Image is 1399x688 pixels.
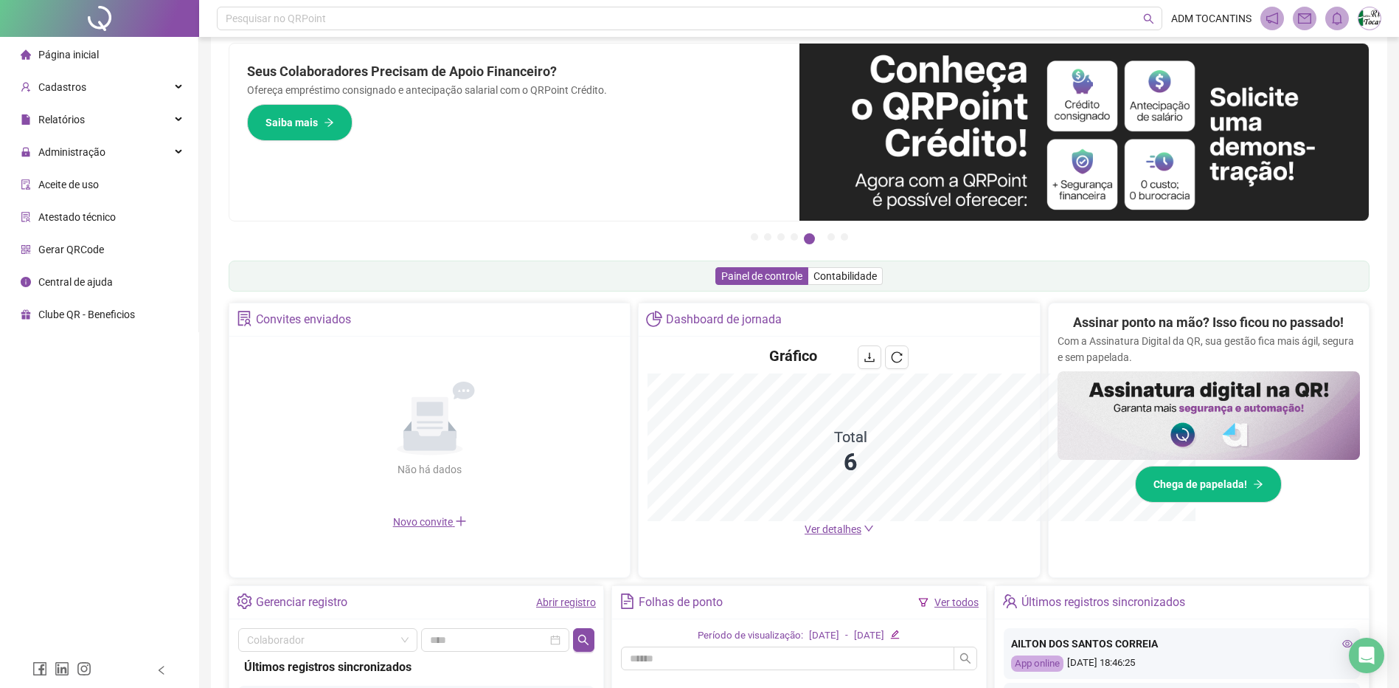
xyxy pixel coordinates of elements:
img: banner%2F02c71560-61a6-44d4-94b9-c8ab97240462.png [1058,371,1360,460]
p: Com a Assinatura Digital da QR, sua gestão fica mais ágil, segura e sem papelada. [1058,333,1360,365]
a: Abrir registro [536,596,596,608]
span: linkedin [55,661,69,676]
button: 1 [751,233,758,241]
span: info-circle [21,277,31,287]
h2: Seus Colaboradores Precisam de Apoio Financeiro? [247,61,782,82]
span: instagram [77,661,91,676]
button: 7 [841,233,848,241]
button: 6 [827,233,835,241]
span: search [577,634,589,646]
button: 3 [777,233,785,241]
span: team [1002,594,1018,609]
a: Ver detalhes down [805,523,874,535]
p: Ofereça empréstimo consignado e antecipação salarial com o QRPoint Crédito. [247,82,782,98]
span: setting [237,594,252,609]
span: Aceite de uso [38,179,99,190]
span: notification [1266,12,1279,25]
h2: Assinar ponto na mão? Isso ficou no passado! [1073,312,1344,333]
div: Últimos registros sincronizados [244,658,589,676]
span: arrow-right [324,117,334,128]
div: Open Intercom Messenger [1349,638,1384,673]
span: arrow-right [1253,479,1263,489]
div: AILTON DOS SANTOS CORREIA [1011,636,1353,652]
span: user-add [21,82,31,92]
span: Relatórios [38,114,85,125]
span: Página inicial [38,49,99,61]
span: audit [21,179,31,190]
span: lock [21,147,31,157]
span: gift [21,309,31,320]
h4: Gráfico [769,345,817,366]
div: Período de visualização: [698,628,803,644]
span: down [864,523,874,534]
span: Clube QR - Beneficios [38,309,135,320]
div: Convites enviados [256,307,351,332]
span: Painel de controle [721,270,802,282]
span: Saiba mais [265,114,318,131]
span: Contabilidade [813,270,877,282]
span: plus [455,515,467,527]
div: Gerenciar registro [256,590,347,615]
div: Últimos registros sincronizados [1021,590,1185,615]
span: bell [1330,12,1344,25]
img: 84443 [1358,7,1381,30]
span: ADM TOCANTINS [1171,10,1252,27]
div: Dashboard de jornada [666,307,782,332]
span: qrcode [21,244,31,255]
span: file [21,114,31,125]
span: search [959,653,971,664]
span: left [156,665,167,675]
button: 5 [804,233,815,244]
span: file-text [619,594,635,609]
span: Ver detalhes [805,523,861,535]
div: [DATE] 18:46:25 [1011,656,1353,672]
span: Central de ajuda [38,276,113,288]
button: 4 [791,233,798,241]
span: Administração [38,146,105,158]
span: Cadastros [38,81,86,93]
div: [DATE] [854,628,884,644]
span: search [1143,13,1154,24]
div: App online [1011,656,1063,672]
div: - [845,628,848,644]
span: reload [891,351,903,363]
button: 2 [764,233,771,241]
span: solution [21,212,31,222]
button: Saiba mais [247,104,353,141]
span: Atestado técnico [38,211,116,223]
span: filter [918,597,928,608]
div: Folhas de ponto [639,590,723,615]
a: Ver todos [934,596,979,608]
span: Chega de papelada! [1153,476,1247,492]
div: Não há dados [362,461,498,478]
span: mail [1298,12,1311,25]
span: home [21,49,31,60]
span: Novo convite [393,516,467,528]
span: pie-chart [646,311,662,326]
img: banner%2F11e687cd-1386-4cbd-b13b-7bd81425532d.png [799,44,1370,221]
span: edit [890,630,900,639]
span: eye [1342,639,1353,649]
span: download [864,351,875,363]
span: solution [237,311,252,326]
span: Gerar QRCode [38,244,104,255]
button: Chega de papelada! [1135,466,1282,503]
span: facebook [32,661,47,676]
div: [DATE] [809,628,839,644]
